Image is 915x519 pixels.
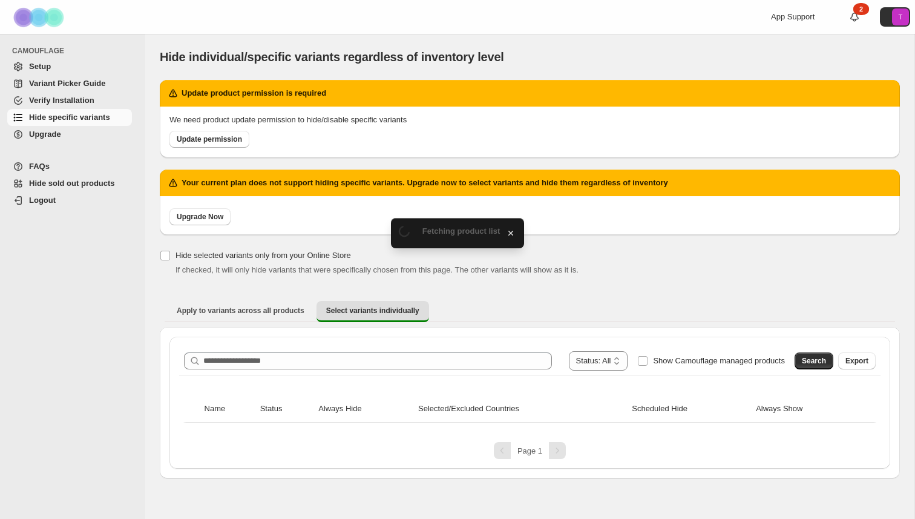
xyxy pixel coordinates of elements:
span: FAQs [29,162,50,171]
span: Logout [29,196,56,205]
span: Upgrade Now [177,212,223,222]
span: Search [802,356,826,366]
h2: Your current plan does not support hiding specific variants. Upgrade now to select variants and h... [182,177,668,189]
span: Update permission [177,134,242,144]
a: Setup [7,58,132,75]
button: Export [838,352,876,369]
span: If checked, it will only hide variants that were specifically chosen from this page. The other va... [175,265,579,274]
th: Selected/Excluded Countries [415,395,628,423]
th: Always Hide [315,395,415,423]
span: Verify Installation [29,96,94,105]
span: Show Camouflage managed products [653,356,785,365]
span: Hide specific variants [29,113,110,122]
text: T [899,13,903,21]
a: FAQs [7,158,132,175]
span: Hide sold out products [29,179,115,188]
span: CAMOUFLAGE [12,46,137,56]
button: Search [795,352,833,369]
span: Fetching product list [422,226,500,236]
a: Verify Installation [7,92,132,109]
span: App Support [771,12,815,21]
span: Export [845,356,868,366]
span: Variant Picker Guide [29,79,105,88]
th: Status [257,395,315,423]
a: Variant Picker Guide [7,75,132,92]
span: Setup [29,62,51,71]
span: Apply to variants across all products [177,306,304,316]
div: Select variants individually [160,327,900,478]
button: Select variants individually [316,301,429,322]
span: We need product update permission to hide/disable specific variants [169,115,407,124]
span: Upgrade [29,130,61,139]
a: Logout [7,192,132,209]
button: Avatar with initials T [880,7,910,27]
a: Hide sold out products [7,175,132,192]
th: Scheduled Hide [628,395,752,423]
a: Hide specific variants [7,109,132,126]
th: Always Show [752,395,859,423]
a: Update permission [169,131,249,148]
span: Page 1 [517,446,542,455]
a: Upgrade [7,126,132,143]
img: Camouflage [10,1,70,34]
span: Select variants individually [326,306,419,316]
nav: Pagination [179,442,881,459]
button: Apply to variants across all products [167,301,314,320]
a: 2 [848,11,861,23]
span: Hide selected variants only from your Online Store [175,251,351,260]
th: Name [201,395,257,423]
div: 2 [853,3,869,15]
a: Upgrade Now [169,208,231,225]
span: Avatar with initials T [892,8,909,25]
h2: Update product permission is required [182,87,326,99]
span: Hide individual/specific variants regardless of inventory level [160,50,504,64]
